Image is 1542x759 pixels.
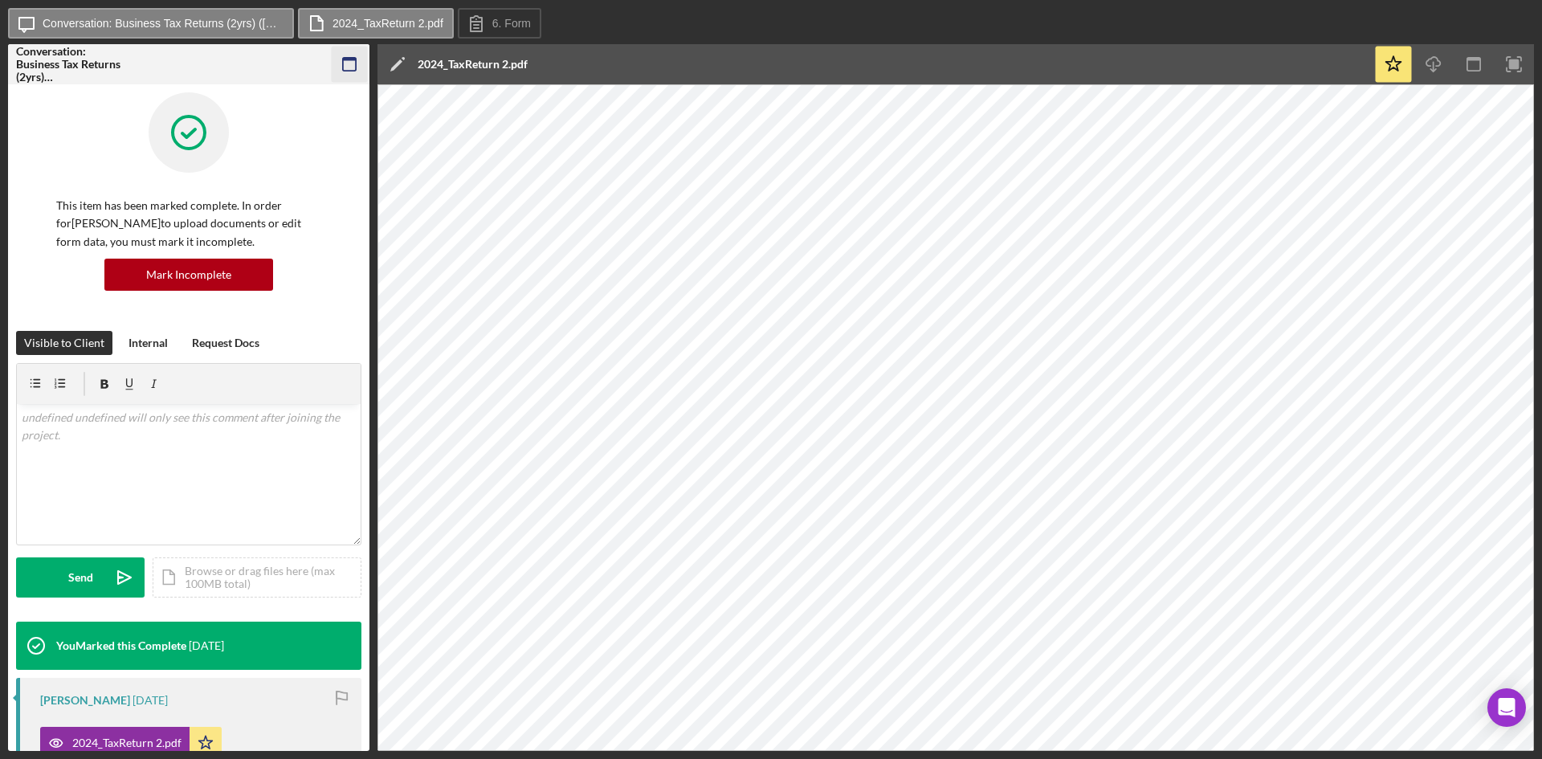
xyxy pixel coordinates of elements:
button: Conversation: Business Tax Returns (2yrs) ([PERSON_NAME]) [8,8,294,39]
time: 2025-08-01 00:06 [133,694,168,707]
time: 2025-08-04 13:54 [189,639,224,652]
button: Request Docs [184,331,267,355]
button: Mark Incomplete [104,259,273,291]
div: 2024_TaxReturn 2.pdf [72,737,182,749]
button: 6. Form [458,8,541,39]
div: Send [68,557,93,598]
div: Internal [128,331,168,355]
button: 2024_TaxReturn 2.pdf [40,727,222,759]
div: Request Docs [192,331,259,355]
div: [PERSON_NAME] [40,694,130,707]
div: Visible to Client [24,331,104,355]
button: Internal [120,331,176,355]
label: Conversation: Business Tax Returns (2yrs) ([PERSON_NAME]) [43,17,284,30]
div: 2024_TaxReturn 2.pdf [418,58,528,71]
label: 2024_TaxReturn 2.pdf [332,17,443,30]
label: 6. Form [492,17,531,30]
p: This item has been marked complete. In order for [PERSON_NAME] to upload documents or edit form d... [56,197,321,251]
button: Send [16,557,145,598]
div: Open Intercom Messenger [1487,688,1526,727]
div: Mark Incomplete [146,259,231,291]
div: You Marked this Complete [56,639,186,652]
div: Conversation: Business Tax Returns (2yrs) ([PERSON_NAME]) [16,45,128,84]
button: 2024_TaxReturn 2.pdf [298,8,454,39]
button: Visible to Client [16,331,112,355]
